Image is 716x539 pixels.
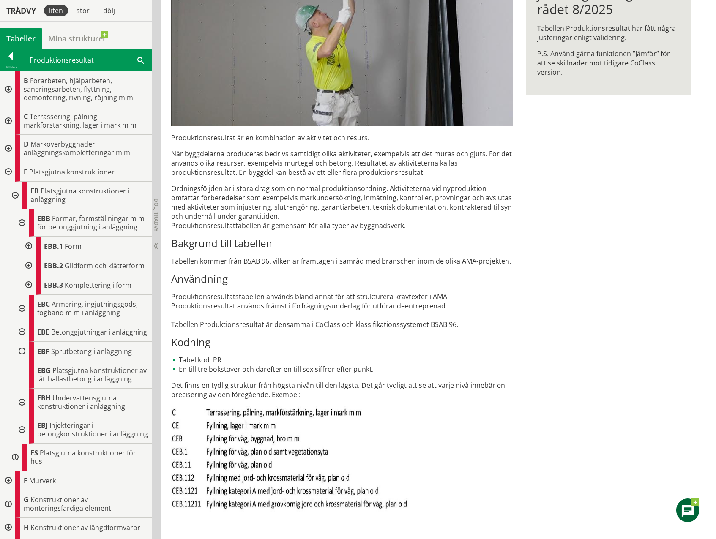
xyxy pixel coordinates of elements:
[2,6,41,15] div: Trädvy
[24,139,29,149] span: D
[37,214,145,231] span: Formar, formställningar m m för betonggjutning i anläggning
[24,523,29,532] span: H
[37,393,125,411] span: Undervattensgjutna konstruktioner i anläggning
[44,280,63,290] span: EBB.3
[44,242,63,251] span: EBB.1
[37,366,51,375] span: EBG
[14,416,152,444] div: Gå till informationssidan för CoClass Studio
[37,299,138,317] span: Armering, ingjutningsgods, fogband m m i anläggning
[171,256,513,266] p: Tabellen kommer från BSAB 96, vilken är framtagen i samråd med branschen inom de olika AMA-projek...
[171,406,409,512] img: PR-info_Strukturfrhgstatilllgstanivn.jpg
[42,28,112,49] a: Mina strukturer
[171,355,513,365] li: Tabellkod: PR
[71,5,95,16] div: stor
[20,275,152,295] div: Gå till informationssidan för CoClass Studio
[98,5,120,16] div: dölj
[171,272,513,285] h3: Användning
[171,184,513,230] p: Ordningsföljden är i stora drag som en normal produktionsordning. Aktiviteterna vid nyproduktion ...
[14,209,152,295] div: Gå till informationssidan för CoClass Studio
[51,347,132,356] span: Sprutbetong i anläggning
[37,214,50,223] span: EBB
[171,365,513,374] li: En till tre bokstäver och därefter en till sex siffror efter punkt.
[30,448,38,457] span: ES
[14,295,152,322] div: Gå till informationssidan för CoClass Studio
[24,167,27,177] span: E
[29,476,56,485] span: Murverk
[24,76,133,102] span: Förarbeten, hjälparbeten, saneringsarbeten, flyttning, demontering, rivning, röjning m m
[37,299,50,309] span: EBC
[171,336,513,348] h3: Kodning
[24,495,29,504] span: G
[24,476,27,485] span: F
[20,256,152,275] div: Gå till informationssidan för CoClass Studio
[44,5,68,16] div: liten
[24,112,137,130] span: Terrassering, pålning, markförstärkning, lager i mark m m
[7,182,152,444] div: Gå till informationssidan för CoClass Studio
[24,495,111,513] span: Konstruktioner av monteringsfärdiga element
[37,421,48,430] span: EBJ
[14,342,152,361] div: Gå till informationssidan för CoClass Studio
[14,322,152,342] div: Gå till informationssidan för CoClass Studio
[30,186,39,196] span: EB
[29,167,115,177] span: Platsgjutna konstruktioner
[30,448,136,466] span: Platsgjutna konstruktioner för hus
[14,361,152,389] div: Gå till informationssidan för CoClass Studio
[37,393,51,403] span: EBH
[65,261,145,270] span: Glidform och klätterform
[153,199,160,231] span: Dölj trädvy
[14,389,152,416] div: Gå till informationssidan för CoClass Studio
[37,421,148,438] span: Injekteringar i betongkonstruktioner i anläggning
[537,24,680,42] p: Tabellen Produktionsresultat har fått några justeringar enligt validering.
[137,55,144,64] span: Sök i tabellen
[30,523,140,532] span: Konstruktioner av längdformvaror
[37,347,49,356] span: EBF
[171,292,513,329] p: Produktionsresultatstabellen används bland annat för att strukturera kravtexter i AMA. Produktion...
[65,242,82,251] span: Form
[7,444,152,471] div: Gå till informationssidan för CoClass Studio
[37,327,49,337] span: EBE
[171,237,513,250] h3: Bakgrund till tabellen
[44,261,63,270] span: EBB.2
[30,186,129,204] span: Platsgjutna konstruktioner i anläggning
[24,112,28,121] span: C
[65,280,131,290] span: Komplettering i form
[0,64,22,71] div: Tillbaka
[24,76,28,85] span: B
[22,49,152,71] div: Produktionsresultat
[171,381,513,399] p: Det finns en tydlig struktur från högsta nivån till den lägsta. Det går tydligt att se att varje ...
[171,149,513,177] p: När byggdelarna produceras bedrivs samtidigt olika aktiviteter, exempelvis att det muras och gjut...
[37,366,147,384] span: Platsgjutna konstruktioner av lättballastbetong i anläggning
[537,49,680,77] p: P.S. Använd gärna funktionen ”Jämför” för att se skillnader mot tidigare CoClass version.
[51,327,147,337] span: Betonggjutningar i anläggning
[171,133,513,142] p: Produktionsresultat är en kombination av aktivitet och resurs.
[24,139,130,157] span: Marköverbyggnader, anläggningskompletteringar m m
[20,237,152,256] div: Gå till informationssidan för CoClass Studio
